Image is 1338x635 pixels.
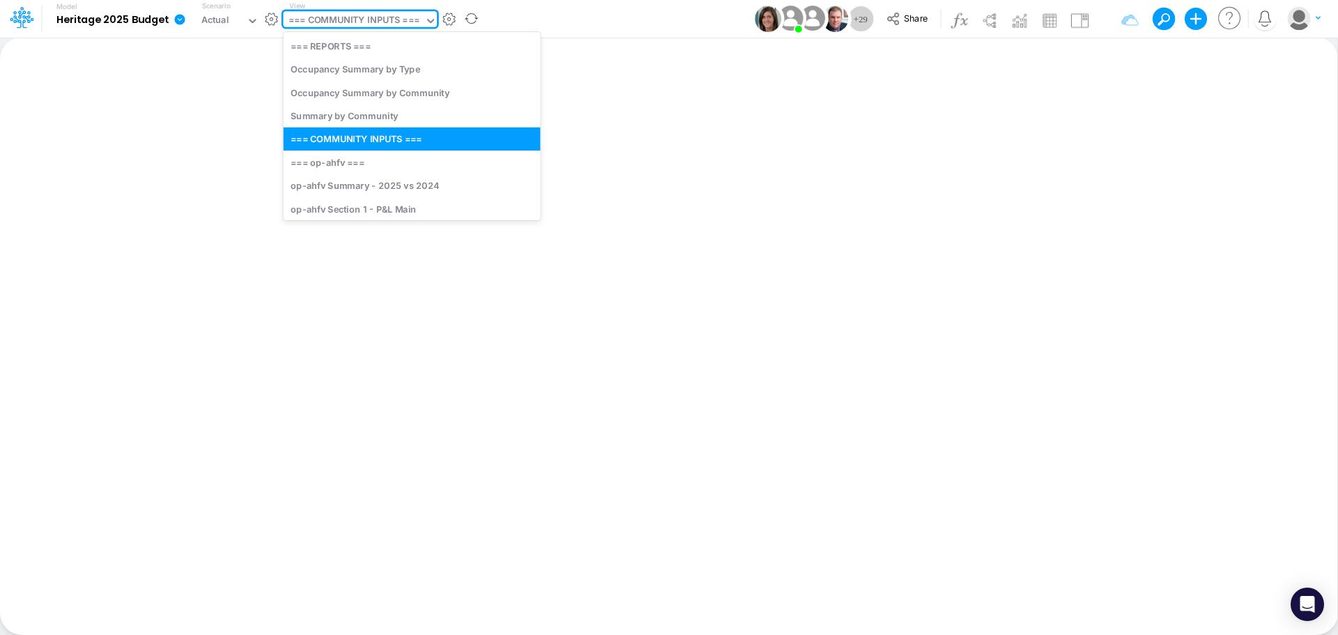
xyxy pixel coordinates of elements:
div: Open Intercom Messenger [1291,588,1324,621]
label: Scenario [202,1,231,11]
label: View [289,1,305,11]
div: Occupancy Summary by Community [284,81,541,104]
button: Share [879,8,937,30]
div: === REPORTS === [284,34,541,57]
div: Occupancy Summary by Type [284,58,541,81]
img: User Image Icon [775,3,806,34]
div: Summary by Community [284,104,541,127]
span: Share [904,13,928,23]
div: === COMMUNITY INPUTS === [289,13,420,29]
img: User Image Icon [755,6,781,32]
div: op-ahfv Section 1 - P&L Main [284,197,541,220]
img: User Image Icon [797,3,828,34]
div: Actual [201,13,229,29]
img: User Image Icon [822,6,848,32]
div: === op-ahfv === [284,151,541,174]
b: Heritage 2025 Budget [56,14,169,26]
a: Notifications [1256,10,1272,26]
div: === COMMUNITY INPUTS === [284,128,541,151]
span: + 29 [854,15,868,24]
div: op-ahfv Summary - 2025 vs 2024 [284,174,541,197]
label: Model [56,3,77,11]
